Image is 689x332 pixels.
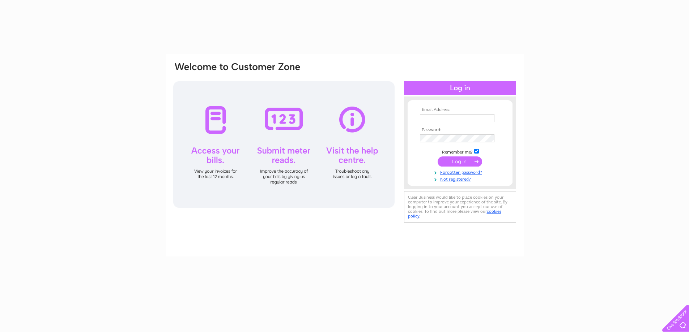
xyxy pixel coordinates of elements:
[420,175,502,182] a: Not registered?
[408,209,501,219] a: cookies policy
[438,156,482,167] input: Submit
[418,128,502,133] th: Password:
[404,191,516,223] div: Clear Business would like to place cookies on your computer to improve your experience of the sit...
[418,148,502,155] td: Remember me?
[420,168,502,175] a: Forgotten password?
[418,107,502,112] th: Email Address:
